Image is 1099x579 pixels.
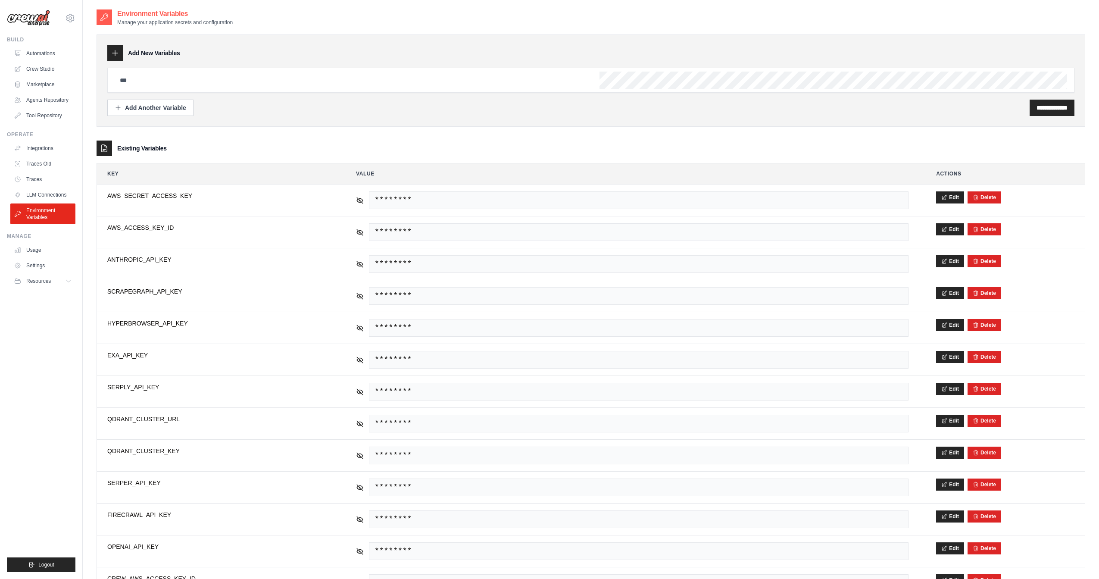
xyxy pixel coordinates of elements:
button: Resources [10,274,75,288]
button: Delete [973,226,996,233]
a: Crew Studio [10,62,75,76]
button: Delete [973,481,996,488]
button: Edit [936,287,964,299]
button: Edit [936,351,964,363]
h2: Environment Variables [117,9,233,19]
p: Manage your application secrets and configuration [117,19,233,26]
span: FIRECRAWL_API_KEY [107,510,328,519]
div: Operate [7,131,75,138]
span: EXA_API_KEY [107,351,328,360]
a: Automations [10,47,75,60]
span: AWS_ACCESS_KEY_ID [107,223,328,232]
button: Edit [936,510,964,523]
a: Traces Old [10,157,75,171]
a: Tool Repository [10,109,75,122]
button: Edit [936,255,964,267]
button: Edit [936,447,964,459]
button: Delete [973,354,996,360]
th: Value [346,163,919,184]
span: QDRANT_CLUSTER_URL [107,415,328,423]
div: Build [7,36,75,43]
span: SERPLY_API_KEY [107,383,328,391]
th: Actions [926,163,1085,184]
button: Delete [973,258,996,265]
a: Environment Variables [10,203,75,224]
button: Edit [936,415,964,427]
button: Delete [973,290,996,297]
span: OPENAI_API_KEY [107,542,328,551]
a: Settings [10,259,75,272]
button: Edit [936,542,964,554]
button: Edit [936,223,964,235]
img: Logo [7,10,50,26]
h3: Add New Variables [128,49,180,57]
h3: Existing Variables [117,144,167,153]
button: Delete [973,417,996,424]
span: ANTHROPIC_API_KEY [107,255,328,264]
button: Delete [973,322,996,329]
button: Delete [973,385,996,392]
div: Manage [7,233,75,240]
button: Add Another Variable [107,100,194,116]
a: Usage [10,243,75,257]
a: LLM Connections [10,188,75,202]
a: Traces [10,172,75,186]
button: Delete [973,545,996,552]
span: AWS_SECRET_ACCESS_KEY [107,191,328,200]
a: Integrations [10,141,75,155]
a: Agents Repository [10,93,75,107]
span: QDRANT_CLUSTER_KEY [107,447,328,455]
span: Logout [38,561,54,568]
button: Delete [973,194,996,201]
button: Logout [7,557,75,572]
button: Delete [973,449,996,456]
span: HYPERBROWSER_API_KEY [107,319,328,328]
button: Delete [973,513,996,520]
button: Edit [936,191,964,203]
button: Edit [936,383,964,395]
span: SERPER_API_KEY [107,479,328,487]
button: Edit [936,479,964,491]
a: Marketplace [10,78,75,91]
span: Resources [26,278,51,285]
div: Add Another Variable [115,103,186,112]
span: SCRAPEGRAPH_API_KEY [107,287,328,296]
th: Key [97,163,339,184]
button: Edit [936,319,964,331]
